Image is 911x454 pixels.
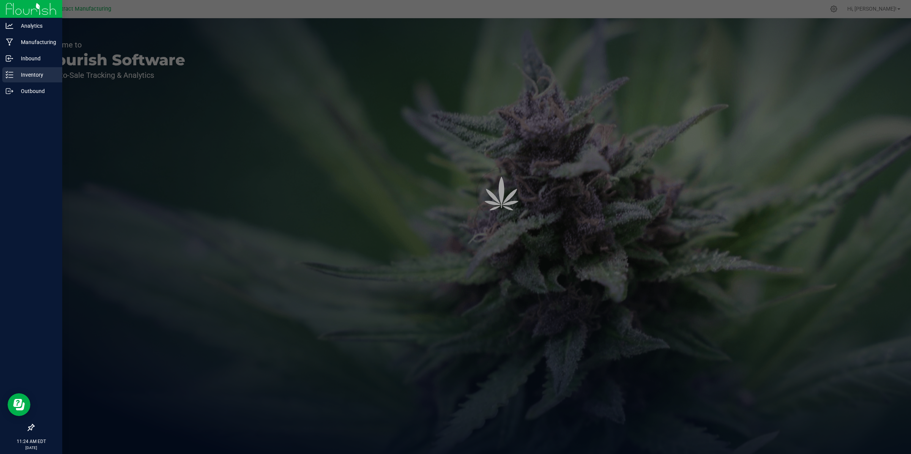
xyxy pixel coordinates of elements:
[13,38,59,47] p: Manufacturing
[13,21,59,30] p: Analytics
[6,22,13,30] inline-svg: Analytics
[6,71,13,79] inline-svg: Inventory
[3,438,59,445] p: 11:24 AM EDT
[6,38,13,46] inline-svg: Manufacturing
[3,445,59,451] p: [DATE]
[8,393,30,416] iframe: Resource center
[13,70,59,79] p: Inventory
[13,87,59,96] p: Outbound
[6,87,13,95] inline-svg: Outbound
[6,55,13,62] inline-svg: Inbound
[13,54,59,63] p: Inbound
